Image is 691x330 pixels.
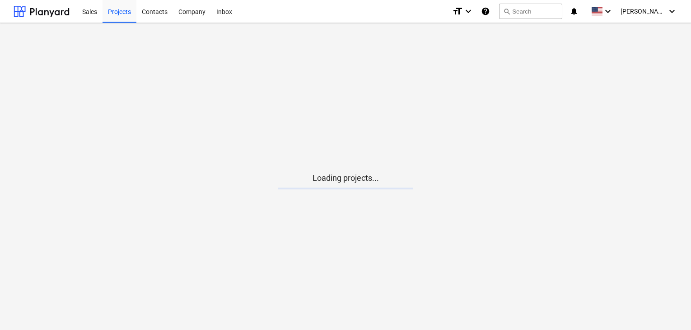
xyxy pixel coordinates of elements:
iframe: Chat Widget [646,287,691,330]
i: notifications [570,6,579,17]
i: keyboard_arrow_down [667,6,677,17]
span: [PERSON_NAME] [621,8,666,15]
p: Loading projects... [278,173,413,184]
i: keyboard_arrow_down [602,6,613,17]
i: Knowledge base [481,6,490,17]
i: keyboard_arrow_down [463,6,474,17]
span: search [503,8,510,15]
i: format_size [452,6,463,17]
button: Search [499,4,562,19]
